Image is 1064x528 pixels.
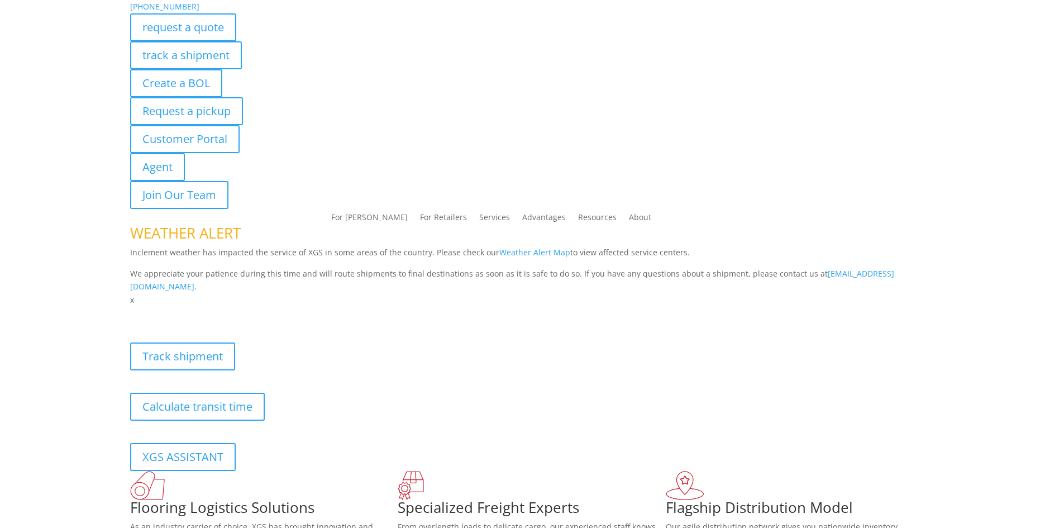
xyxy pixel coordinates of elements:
p: We appreciate your patience during this time and will route shipments to final destinations as so... [130,267,934,294]
a: For Retailers [420,213,467,226]
b: Visibility, transparency, and control for your entire supply chain. [130,308,379,319]
a: [PHONE_NUMBER] [130,1,199,12]
a: request a quote [130,13,236,41]
a: About [629,213,651,226]
img: xgs-icon-flagship-distribution-model-red [666,471,704,500]
a: Advantages [522,213,566,226]
a: For [PERSON_NAME] [331,213,408,226]
a: Agent [130,153,185,181]
h1: Specialized Freight Experts [398,500,666,520]
a: Customer Portal [130,125,240,153]
h1: Flooring Logistics Solutions [130,500,398,520]
a: track a shipment [130,41,242,69]
a: Calculate transit time [130,393,265,421]
a: Create a BOL [130,69,222,97]
img: xgs-icon-total-supply-chain-intelligence-red [130,471,165,500]
h1: Flagship Distribution Model [666,500,934,520]
span: WEATHER ALERT [130,223,241,243]
a: Join Our Team [130,181,228,209]
a: Resources [578,213,617,226]
a: Weather Alert Map [499,247,570,258]
a: Track shipment [130,343,235,370]
a: Services [479,213,510,226]
p: Inclement weather has impacted the service of XGS in some areas of the country. Please check our ... [130,246,934,267]
a: XGS ASSISTANT [130,443,236,471]
p: x [130,293,934,307]
a: Request a pickup [130,97,243,125]
img: xgs-icon-focused-on-flooring-red [398,471,424,500]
